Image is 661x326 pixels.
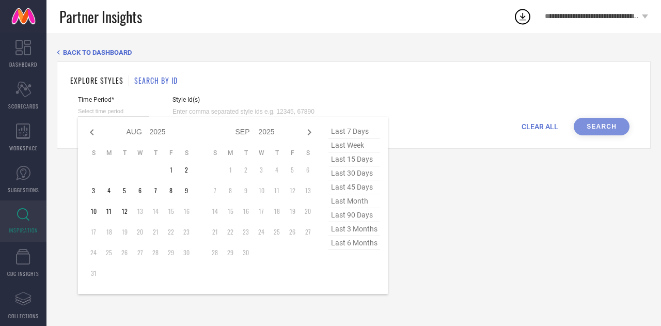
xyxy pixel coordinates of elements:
[172,96,322,103] span: Style Id(s)
[86,183,101,198] td: Sun Aug 03 2025
[163,183,179,198] td: Fri Aug 08 2025
[269,224,285,240] td: Thu Sep 25 2025
[148,149,163,157] th: Thursday
[254,149,269,157] th: Wednesday
[163,162,179,178] td: Fri Aug 01 2025
[86,224,101,240] td: Sun Aug 17 2025
[328,138,380,152] span: last week
[238,149,254,157] th: Tuesday
[132,149,148,157] th: Wednesday
[148,183,163,198] td: Thu Aug 07 2025
[300,149,316,157] th: Saturday
[300,183,316,198] td: Sat Sep 13 2025
[254,224,269,240] td: Wed Sep 24 2025
[101,149,117,157] th: Monday
[207,204,223,219] td: Sun Sep 14 2025
[238,245,254,260] td: Tue Sep 30 2025
[328,180,380,194] span: last 45 days
[78,106,149,117] input: Select time period
[207,183,223,198] td: Sun Sep 07 2025
[285,224,300,240] td: Fri Sep 26 2025
[9,226,38,234] span: INSPIRATION
[285,149,300,157] th: Friday
[172,106,322,118] input: Enter comma separated style ids e.g. 12345, 67890
[207,149,223,157] th: Sunday
[254,162,269,178] td: Wed Sep 03 2025
[328,222,380,236] span: last 3 months
[285,204,300,219] td: Fri Sep 19 2025
[101,224,117,240] td: Mon Aug 18 2025
[59,6,142,27] span: Partner Insights
[132,245,148,260] td: Wed Aug 27 2025
[300,204,316,219] td: Sat Sep 20 2025
[207,245,223,260] td: Sun Sep 28 2025
[223,183,238,198] td: Mon Sep 08 2025
[9,144,38,152] span: WORKSPACE
[269,204,285,219] td: Thu Sep 18 2025
[78,96,149,103] span: Time Period*
[269,162,285,178] td: Thu Sep 04 2025
[7,270,39,277] span: CDC INSIGHTS
[8,312,39,320] span: COLLECTIONS
[86,266,101,281] td: Sun Aug 31 2025
[148,204,163,219] td: Thu Aug 14 2025
[223,204,238,219] td: Mon Sep 15 2025
[207,224,223,240] td: Sun Sep 21 2025
[285,183,300,198] td: Fri Sep 12 2025
[179,162,194,178] td: Sat Aug 02 2025
[238,183,254,198] td: Tue Sep 09 2025
[223,149,238,157] th: Monday
[238,224,254,240] td: Tue Sep 23 2025
[9,60,37,68] span: DASHBOARD
[300,224,316,240] td: Sat Sep 27 2025
[117,245,132,260] td: Tue Aug 26 2025
[70,75,123,86] h1: EXPLORE STYLES
[285,162,300,178] td: Fri Sep 05 2025
[328,152,380,166] span: last 15 days
[132,183,148,198] td: Wed Aug 06 2025
[513,7,532,26] div: Open download list
[86,245,101,260] td: Sun Aug 24 2025
[86,204,101,219] td: Sun Aug 10 2025
[223,245,238,260] td: Mon Sep 29 2025
[57,49,651,56] div: Back TO Dashboard
[132,204,148,219] td: Wed Aug 13 2025
[117,204,132,219] td: Tue Aug 12 2025
[132,224,148,240] td: Wed Aug 20 2025
[8,186,39,194] span: SUGGESTIONS
[179,204,194,219] td: Sat Aug 16 2025
[223,224,238,240] td: Mon Sep 22 2025
[148,245,163,260] td: Thu Aug 28 2025
[63,49,132,56] span: BACK TO DASHBOARD
[134,75,178,86] h1: SEARCH BY ID
[269,183,285,198] td: Thu Sep 11 2025
[163,245,179,260] td: Fri Aug 29 2025
[8,102,39,110] span: SCORECARDS
[101,204,117,219] td: Mon Aug 11 2025
[117,183,132,198] td: Tue Aug 05 2025
[328,236,380,250] span: last 6 months
[238,162,254,178] td: Tue Sep 02 2025
[254,204,269,219] td: Wed Sep 17 2025
[148,224,163,240] td: Thu Aug 21 2025
[300,162,316,178] td: Sat Sep 06 2025
[179,245,194,260] td: Sat Aug 30 2025
[101,183,117,198] td: Mon Aug 04 2025
[238,204,254,219] td: Tue Sep 16 2025
[163,224,179,240] td: Fri Aug 22 2025
[223,162,238,178] td: Mon Sep 01 2025
[328,166,380,180] span: last 30 days
[303,126,316,138] div: Next month
[163,204,179,219] td: Fri Aug 15 2025
[328,125,380,138] span: last 7 days
[328,208,380,222] span: last 90 days
[86,149,101,157] th: Sunday
[179,224,194,240] td: Sat Aug 23 2025
[328,194,380,208] span: last month
[522,122,558,131] span: CLEAR ALL
[179,149,194,157] th: Saturday
[117,224,132,240] td: Tue Aug 19 2025
[101,245,117,260] td: Mon Aug 25 2025
[269,149,285,157] th: Thursday
[117,149,132,157] th: Tuesday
